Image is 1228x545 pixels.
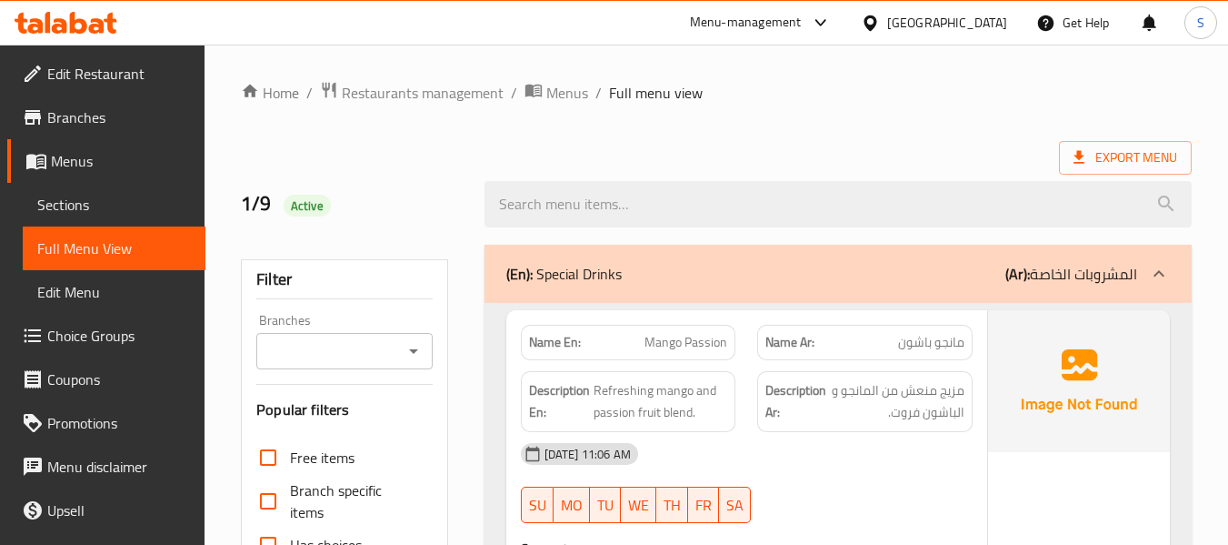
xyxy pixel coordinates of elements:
[7,96,205,139] a: Branches
[695,492,712,519] span: FR
[506,260,533,288] b: (En):
[609,82,703,104] span: Full menu view
[47,500,191,521] span: Upsell
[47,325,191,347] span: Choice Groups
[7,314,205,358] a: Choice Groups
[506,263,622,285] p: Special Drinks
[765,333,814,352] strong: Name Ar:
[241,81,1192,105] nav: breadcrumb
[719,487,751,523] button: SA
[7,139,205,183] a: Menus
[484,181,1192,227] input: search
[726,492,744,519] span: SA
[644,333,727,352] span: Mango Passion
[7,401,205,445] a: Promotions
[656,487,688,523] button: TH
[401,338,426,364] button: Open
[1059,141,1192,175] span: Export Menu
[23,270,205,314] a: Edit Menu
[628,492,649,519] span: WE
[554,487,590,523] button: MO
[37,194,191,216] span: Sections
[1073,146,1177,169] span: Export Menu
[529,379,590,424] strong: Description En:
[37,281,191,303] span: Edit Menu
[524,81,588,105] a: Menus
[47,106,191,128] span: Branches
[594,379,728,424] span: Refreshing mango and passion fruit blend.
[284,195,331,217] div: Active
[529,492,546,519] span: SU
[561,492,583,519] span: MO
[529,333,581,352] strong: Name En:
[306,82,313,104] li: /
[484,245,1192,303] div: (En): Special Drinks(Ar):المشروبات الخاصة
[241,82,299,104] a: Home
[320,81,504,105] a: Restaurants management
[765,379,826,424] strong: Description Ar:
[290,479,417,523] span: Branch specific items
[898,333,964,352] span: مانجو باشون
[342,82,504,104] span: Restaurants management
[51,150,191,172] span: Menus
[664,492,681,519] span: TH
[7,489,205,532] a: Upsell
[47,412,191,434] span: Promotions
[1005,260,1030,288] b: (Ar):
[47,456,191,478] span: Menu disclaimer
[688,487,719,523] button: FR
[256,399,432,420] h3: Popular filters
[546,82,588,104] span: Menus
[37,237,191,259] span: Full Menu View
[23,227,205,270] a: Full Menu View
[23,183,205,227] a: Sections
[7,52,205,96] a: Edit Restaurant
[988,310,1170,452] img: Ae5nvW7+0k+MAAAAAElFTkSuQmCC
[256,260,432,299] div: Filter
[7,445,205,489] a: Menu disclaimer
[590,487,621,523] button: TU
[887,13,1007,33] div: [GEOGRAPHIC_DATA]
[537,446,638,463] span: [DATE] 11:06 AM
[290,447,354,469] span: Free items
[1197,13,1204,33] span: S
[1005,263,1137,285] p: المشروبات الخاصة
[7,358,205,401] a: Coupons
[597,492,614,519] span: TU
[521,487,554,523] button: SU
[511,82,517,104] li: /
[595,82,602,104] li: /
[284,197,331,215] span: Active
[47,63,191,85] span: Edit Restaurant
[47,368,191,390] span: Coupons
[241,190,462,217] h2: 1/9
[690,12,802,34] div: Menu-management
[621,487,656,523] button: WE
[830,379,964,424] span: مزيج منعش من المانجو و الباشون فروت.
